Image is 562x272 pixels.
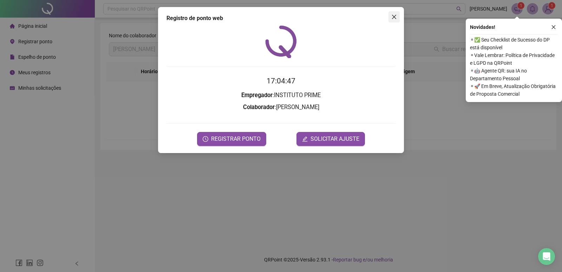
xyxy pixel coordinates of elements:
[538,248,555,265] div: Open Intercom Messenger
[296,132,365,146] button: editSOLICITAR AJUSTE
[197,132,266,146] button: REGISTRAR PONTO
[470,23,495,31] span: Novidades !
[241,92,273,99] strong: Empregador
[166,14,396,23] div: Registro de ponto web
[265,25,297,58] img: QRPoint
[166,103,396,112] h3: : [PERSON_NAME]
[311,135,359,143] span: SOLICITAR AJUSTE
[470,67,558,82] span: ⚬ 🤖 Agente QR: sua IA no Departamento Pessoal
[243,104,275,110] strong: Colaborador
[470,82,558,98] span: ⚬ 🚀 Em Breve, Atualização Obrigatória de Proposta Comercial
[470,51,558,67] span: ⚬ Vale Lembrar: Política de Privacidade e LGPD na QRPoint
[166,91,396,100] h3: : INSTITUTO PRIME
[211,135,261,143] span: REGISTRAR PONTO
[470,36,558,51] span: ⚬ ✅ Seu Checklist de Sucesso do DP está disponível
[551,25,556,30] span: close
[203,136,208,142] span: clock-circle
[267,77,295,85] time: 17:04:47
[388,11,400,23] button: Close
[302,136,308,142] span: edit
[391,14,397,20] span: close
